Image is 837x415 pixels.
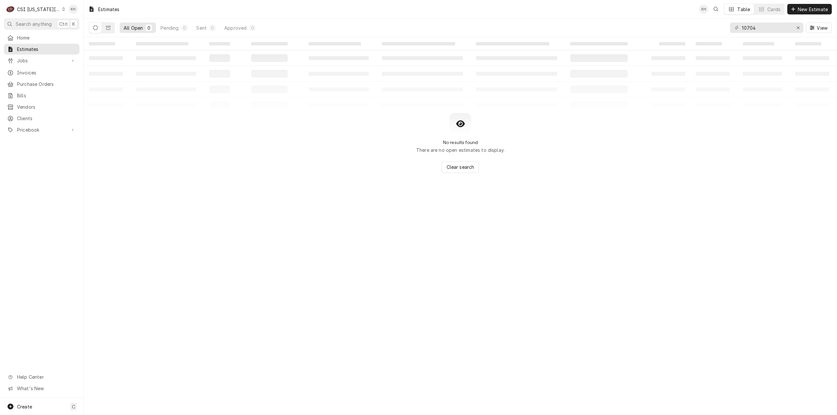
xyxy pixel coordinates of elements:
a: Bills [4,90,79,101]
div: Table [737,6,750,13]
span: ‌ [476,42,549,45]
div: Approved [224,24,247,31]
button: Erase input [793,23,803,33]
span: Clear search [445,164,476,170]
span: Pricebook [17,126,66,133]
div: Kelsey Hetlage's Avatar [69,5,78,14]
div: 0 [250,24,254,31]
div: Kelsey Hetlage's Avatar [699,5,708,14]
span: ‌ [209,42,230,45]
div: Cards [767,6,780,13]
a: Home [4,32,79,43]
a: Estimates [4,44,79,55]
div: C [6,5,15,14]
span: View [815,24,829,31]
button: Open search [711,4,721,14]
a: Go to Jobs [4,55,79,66]
span: Help Center [17,374,76,380]
span: ‌ [89,42,115,45]
div: Sent [196,24,207,31]
span: ‌ [251,42,288,45]
a: Go to What's New [4,383,79,394]
span: Invoices [17,69,76,76]
a: Go to Help Center [4,372,79,382]
div: 0 [147,24,151,31]
span: ‌ [309,42,361,45]
button: Search anythingCtrlK [4,18,79,30]
input: Keyword search [742,23,791,33]
div: KH [699,5,708,14]
span: ‌ [696,42,722,45]
div: CSI Kansas City.'s Avatar [6,5,15,14]
div: All Open [124,24,143,31]
span: Purchase Orders [17,81,76,88]
h2: No results found [443,140,478,145]
button: Clear search [442,161,479,173]
span: What's New [17,385,76,392]
span: Create [17,404,32,409]
button: View [806,23,832,33]
div: 0 [182,24,186,31]
span: ‌ [743,42,774,45]
span: Estimates [17,46,76,53]
span: Home [17,34,76,41]
button: New Estimate [787,4,832,14]
div: Pending [161,24,179,31]
p: There are no open estimates to display. [416,147,504,153]
span: Search anything [16,21,52,27]
span: Jobs [17,57,66,64]
span: ‌ [795,42,821,45]
table: All Open Estimates List Loading [84,37,837,113]
a: Purchase Orders [4,79,79,89]
span: ‌ [136,42,188,45]
a: Vendors [4,102,79,112]
div: 0 [211,24,214,31]
span: New Estimate [796,6,829,13]
span: ‌ [659,42,685,45]
div: CSI [US_STATE][GEOGRAPHIC_DATA]. [17,6,60,13]
span: Vendors [17,104,76,110]
div: KH [69,5,78,14]
span: K [72,21,75,27]
span: ‌ [570,42,628,45]
span: ‌ [382,42,455,45]
span: Clients [17,115,76,122]
a: Invoices [4,67,79,78]
span: Bills [17,92,76,99]
a: Clients [4,113,79,124]
a: Go to Pricebook [4,124,79,135]
span: Ctrl [59,21,68,27]
span: C [72,403,75,410]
